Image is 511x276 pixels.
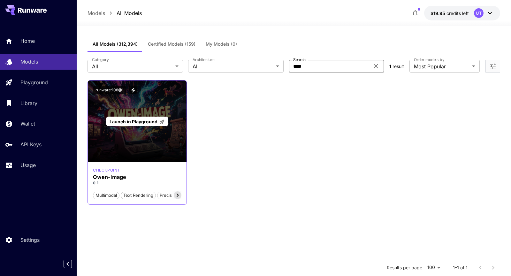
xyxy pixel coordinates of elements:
[148,41,195,47] span: Certified Models (159)
[20,141,42,148] p: API Keys
[93,41,138,47] span: All Models (312,394)
[129,86,137,94] button: View trigger words
[446,11,469,16] span: credits left
[293,57,306,62] label: Search
[92,57,109,62] label: Category
[20,37,35,45] p: Home
[93,180,181,186] p: 0.1
[106,117,168,126] a: Launch in Playground
[431,11,446,16] span: $19.95
[20,79,48,86] p: Playground
[20,120,35,127] p: Wallet
[20,161,36,169] p: Usage
[121,192,156,199] span: Text rendering
[20,58,38,65] p: Models
[121,191,156,199] button: Text rendering
[425,263,443,272] div: 100
[414,57,444,62] label: Order models by
[93,167,120,173] div: Qwen Image
[117,9,142,17] a: All Models
[414,63,469,70] span: Most Popular
[93,174,181,180] h3: Qwen-Image
[387,264,422,271] p: Results per page
[93,192,119,199] span: Multimodal
[157,192,186,199] span: Precise text
[92,63,173,70] span: All
[88,9,142,17] nav: breadcrumb
[206,41,237,47] span: My Models (0)
[453,264,468,271] p: 1–1 of 1
[474,8,484,18] div: UT
[110,119,157,124] span: Launch in Playground
[20,236,40,244] p: Settings
[20,99,37,107] p: Library
[424,6,500,20] button: $19.9517UT
[431,10,469,17] div: $19.9517
[193,63,273,70] span: All
[64,260,72,268] button: Collapse sidebar
[93,167,120,173] p: checkpoint
[88,9,105,17] a: Models
[93,191,119,199] button: Multimodal
[193,57,214,62] label: Architecture
[157,191,187,199] button: Precise text
[68,258,77,270] div: Collapse sidebar
[93,86,126,94] button: runware:108@1
[489,62,497,70] button: Open more filters
[393,64,404,69] span: result
[389,64,391,69] span: 1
